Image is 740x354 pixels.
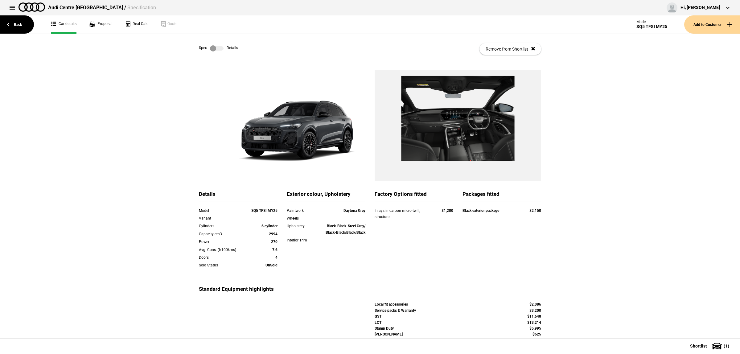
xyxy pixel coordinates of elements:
div: Cylinders [199,223,246,229]
strong: $2,086 [529,302,541,307]
div: Sold Status [199,262,246,268]
button: Add to Customer [684,15,740,34]
div: Standard Equipment highlights [199,286,365,296]
div: Interior Trim [287,237,318,243]
strong: $3,200 [529,308,541,313]
strong: Black-Black-Steel Gray/ Black-Black/Black/Black [326,224,365,234]
div: Hi, [PERSON_NAME] [680,5,720,11]
span: Specification [127,5,156,10]
strong: $2,150 [529,208,541,213]
img: audi.png [18,2,45,12]
div: Capacity cm3 [199,231,246,237]
div: Audi Centre [GEOGRAPHIC_DATA] / [48,4,156,11]
strong: Local fit accessories [375,302,408,307]
div: Model [636,20,667,24]
strong: Stamp Duty [375,326,394,331]
button: Remove from Shortlist [479,43,541,55]
strong: $13,214 [527,320,541,325]
strong: [PERSON_NAME] [375,332,403,336]
div: Variant [199,215,246,221]
span: Shortlist [690,344,707,348]
a: Car details [51,15,76,34]
div: Doors [199,254,246,261]
div: Inlays in carbon micro-twill, structure [375,208,430,220]
div: Spec Details [199,45,238,51]
strong: Daytona Grey [343,208,365,213]
strong: 6 cylinder [261,224,277,228]
div: Avg. Cons. (l/100kms) [199,247,246,253]
strong: Service packs & Warranty [375,308,416,313]
button: Shortlist(1) [681,338,740,354]
strong: $5,995 [529,326,541,331]
div: Power [199,239,246,245]
strong: $625 [532,332,541,336]
a: Deal Calc [125,15,148,34]
strong: GST [375,314,381,319]
strong: $11,648 [527,314,541,319]
div: Paintwork [287,208,318,214]
div: Model [199,208,246,214]
div: Wheels [287,215,318,221]
strong: 4 [275,255,277,260]
div: Upholstery [287,223,318,229]
strong: LCT [375,320,381,325]
strong: UnSold [265,263,277,267]
div: SQ5 TFSI MY25 [636,24,667,29]
div: Details [199,191,277,201]
strong: SQ5 TFSI MY25 [251,208,277,213]
strong: 2994 [269,232,277,236]
div: Factory Options fitted [375,191,453,201]
span: ( 1 ) [724,344,729,348]
strong: $1,200 [442,208,453,213]
strong: 7.6 [272,248,277,252]
div: Packages fitted [462,191,541,201]
strong: Black exterior package [462,208,499,213]
strong: 270 [271,240,277,244]
a: Proposal [89,15,113,34]
div: Exterior colour, Upholstery [287,191,365,201]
